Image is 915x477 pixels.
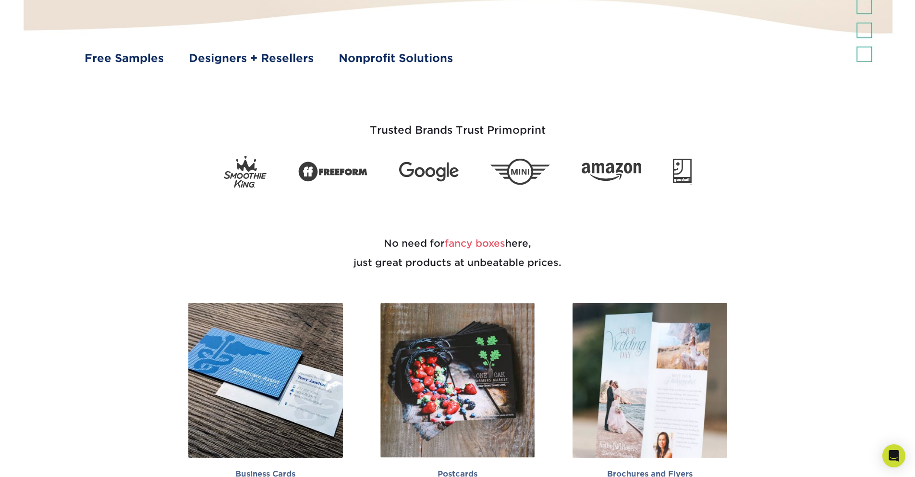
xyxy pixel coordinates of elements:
div: Open Intercom Messenger [882,444,905,467]
a: Nonprofit Solutions [339,50,453,66]
h2: No need for here, just great products at unbeatable prices. [177,211,739,295]
img: Goodwill [673,159,692,185]
img: Postcards [380,303,535,458]
a: Designers + Resellers [189,50,314,66]
img: Mini [490,159,550,185]
iframe: Google Customer Reviews [836,451,915,477]
img: Business Cards [188,303,343,458]
img: Freeform [298,156,367,187]
img: Amazon [582,163,641,181]
img: Google [399,162,459,182]
span: fancy boxes [445,238,505,249]
h3: Trusted Brands Trust Primoprint [177,101,739,148]
a: Free Samples [85,50,164,66]
img: Smoothie King [224,156,267,188]
img: Brochures and Flyers [573,303,727,458]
